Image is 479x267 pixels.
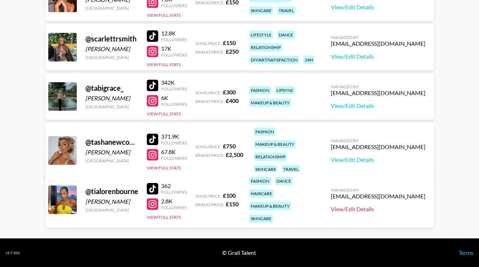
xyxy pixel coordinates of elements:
div: Followers [161,3,187,8]
div: makeup & beauty [249,202,291,210]
div: Followers [161,205,187,210]
div: [PERSON_NAME] [85,198,138,205]
div: @ tabigrace_ [85,84,138,93]
div: makeup & beauty [254,140,296,148]
a: View/Edit Details [331,102,425,109]
div: [PERSON_NAME] [85,149,138,156]
div: 17K [161,45,187,52]
a: View/Edit Details [331,4,425,11]
strong: £ 250 [226,48,239,55]
div: @ tashanewcombe [85,138,138,147]
div: Followers [161,37,187,42]
div: Followers [161,86,187,92]
div: travel [282,165,300,173]
div: [EMAIL_ADDRESS][DOMAIN_NAME] [331,193,425,200]
div: relationship [249,43,282,51]
span: Song Price: [195,193,221,199]
div: dance [277,31,295,39]
div: [PERSON_NAME] [85,95,138,102]
a: View/Edit Details [331,206,425,213]
strong: £ 2,500 [226,151,243,158]
strong: £ 150 [223,39,236,46]
span: Brand Price: [195,49,224,55]
div: dance [275,177,293,185]
div: 6K [161,94,187,102]
div: fashion [249,177,271,185]
div: Followers [161,189,187,195]
div: [GEOGRAPHIC_DATA] [85,55,138,60]
div: skincare [249,6,273,15]
span: Brand Price: [195,153,224,158]
div: fashion [249,86,271,94]
div: 24h [303,56,314,64]
span: Brand Price: [195,99,224,104]
div: skincare [254,165,278,173]
div: 371.9K [161,133,187,140]
div: diy/art/satisfaction [249,56,299,64]
div: @ tialorenbourne [85,187,138,196]
span: Song Price: [195,41,221,46]
div: 12.8K [161,30,187,37]
div: @ scarlettrsmith [85,34,138,43]
strong: £ 750 [223,143,236,149]
a: Terms [459,249,473,256]
div: [EMAIL_ADDRESS][DOMAIN_NAME] [331,40,425,47]
div: Managed By [331,138,425,143]
div: [EMAIL_ADDRESS][DOMAIN_NAME] [331,143,425,150]
span: Brand Price: [195,202,224,207]
div: Followers [161,155,187,161]
div: v 1.7.103 [6,251,20,255]
button: View Full Stats [147,214,181,220]
div: 362 [161,182,187,189]
button: View Full Stats [147,13,181,18]
div: 342K [161,79,187,86]
span: Song Price: [195,90,221,95]
div: Managed By [331,35,425,40]
div: © Grail Talent [222,249,256,256]
div: Followers [161,52,187,58]
div: [GEOGRAPHIC_DATA] [85,207,138,213]
strong: £ 150 [226,201,239,207]
div: Managed By [331,187,425,193]
div: skincare [249,214,273,223]
div: [GEOGRAPHIC_DATA] [85,5,138,11]
div: Followers [161,102,187,107]
div: makeup & beauty [249,99,291,107]
button: View Full Stats [147,111,181,117]
a: View/Edit Details [331,53,425,60]
span: Song Price: [195,144,221,149]
div: relationship [254,153,287,161]
button: View Full Stats [147,62,181,67]
strong: £ 300 [223,89,236,95]
div: [EMAIL_ADDRESS][DOMAIN_NAME] [331,89,425,97]
div: [PERSON_NAME] [85,45,138,53]
div: 2.8K [161,198,187,205]
div: 67.8K [161,148,187,155]
div: lipsync [275,86,295,94]
div: fashion [254,128,275,136]
div: [GEOGRAPHIC_DATA] [85,158,138,163]
div: travel [277,6,295,15]
strong: £ 400 [226,97,239,104]
a: View/Edit Details [331,156,425,163]
div: lifestyle [249,31,273,39]
div: Managed By [331,84,425,89]
div: haircare [249,189,274,198]
div: Followers [161,140,187,145]
button: View Full Stats [147,165,181,170]
div: [GEOGRAPHIC_DATA] [85,104,138,109]
strong: £ 100 [223,192,236,199]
